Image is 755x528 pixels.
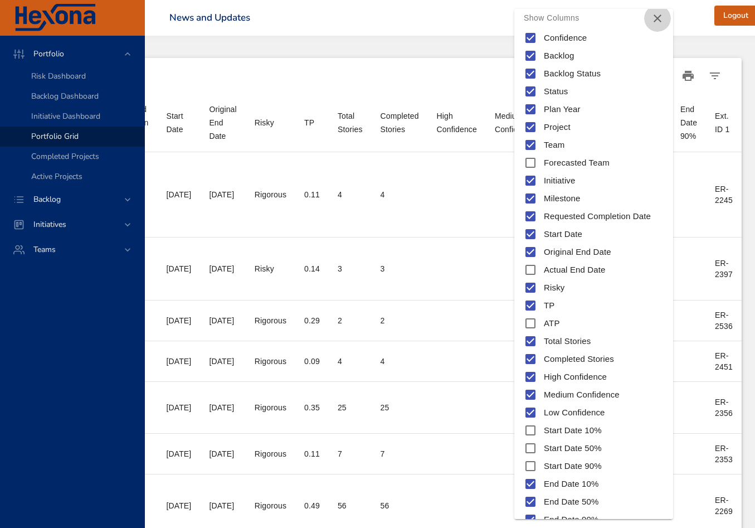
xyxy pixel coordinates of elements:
[544,157,610,169] span: Forecasted Team
[544,406,605,419] span: Low Confidence
[544,32,587,45] span: Confidence
[544,103,581,116] span: Plan Year
[544,139,564,152] span: Team
[524,12,646,25] span: Show Columns
[544,85,568,98] span: Status
[544,514,598,526] span: End Date 90%
[544,121,571,134] span: Project
[544,496,598,508] span: End Date 50%
[644,5,671,32] button: Close
[544,317,559,330] span: ATP
[544,353,614,366] span: Completed Stories
[544,175,575,187] span: Initiative
[544,246,611,259] span: Original End Date
[544,67,601,80] span: Backlog Status
[544,442,602,455] span: Start Date 50%
[544,335,591,348] span: Total Stories
[544,228,582,241] span: Start Date
[544,389,620,401] span: Medium Confidence
[544,371,607,384] span: High Confidence
[544,282,564,294] span: Risky
[544,50,574,62] span: Backlog
[544,299,554,312] span: TP
[544,424,602,437] span: Start Date 10%
[544,478,598,491] span: End Date 10%
[544,460,602,473] span: Start Date 90%
[544,264,606,277] span: Actual End Date
[544,192,580,205] span: Milestone
[544,210,651,223] span: Requested Completion Date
